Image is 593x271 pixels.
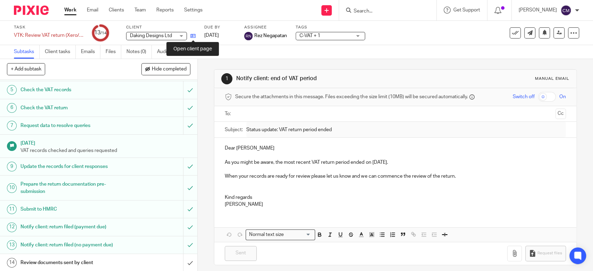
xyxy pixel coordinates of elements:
[20,240,124,250] h1: Notify client: return filed (no payment due)
[559,93,566,100] span: On
[560,5,571,16] img: svg%3E
[537,251,562,256] span: Request files
[286,231,311,238] input: Search for option
[20,204,124,214] h1: Submit to HMRC
[87,7,98,14] a: Email
[81,45,100,59] a: Emails
[7,63,45,75] button: + Add subtask
[235,93,468,100] span: Secure the attachments in this message. Files exceeding the size limit (10MB) will be secured aut...
[184,7,203,14] a: Settings
[7,85,17,95] div: 5
[20,85,124,95] h1: Check the VAT records
[453,8,480,12] span: Get Support
[20,120,124,131] h1: Request data to resolve queries
[225,173,566,180] p: When your records are ready for review please let us know and we can commence the review of the r...
[225,110,232,117] label: To:
[156,7,174,14] a: Reports
[225,246,257,261] input: Sent
[14,6,49,15] img: Pixie
[157,45,184,59] a: Audit logs
[20,257,124,268] h1: Review documents sent by client
[254,32,287,39] span: Rez Negapatan
[225,159,566,166] p: As you might be aware, the most recent VAT return period ended on [DATE].
[141,63,190,75] button: Hide completed
[106,45,121,59] a: Files
[14,32,83,39] div: VTK: Review VAT return (Xero/QBO)
[100,31,107,35] small: /14
[126,25,196,30] label: Client
[204,25,236,30] label: Due by
[7,222,17,232] div: 12
[20,147,190,154] p: VAT records checked and queries requested
[130,33,172,38] span: Daking Designs Ltd
[109,7,124,14] a: Clients
[7,121,17,130] div: 7
[225,126,243,133] label: Subject:
[353,8,415,15] input: Search
[134,7,146,14] a: Team
[247,231,285,238] span: Normal text size
[246,229,315,240] div: Search for option
[94,29,107,37] div: 13
[225,145,566,152] p: Dear [PERSON_NAME]
[535,76,569,82] div: Manual email
[126,45,152,59] a: Notes (0)
[152,67,187,72] span: Hide completed
[20,138,190,147] h1: [DATE]
[14,45,40,59] a: Subtasks
[296,25,365,30] label: Tags
[555,109,566,119] button: Cc
[525,246,566,261] button: Request files
[244,25,287,30] label: Assignee
[20,161,124,172] h1: Update the records for client responses
[7,103,17,113] div: 6
[20,103,124,113] h1: Check the VAT return
[7,204,17,214] div: 11
[221,73,232,84] div: 1
[7,162,17,171] div: 9
[225,201,566,208] p: [PERSON_NAME]
[64,7,76,14] a: Work
[7,240,17,250] div: 13
[7,183,17,193] div: 10
[519,7,557,14] p: [PERSON_NAME]
[225,194,566,201] p: Kind regards
[299,33,320,38] span: C-VAT + 1
[244,32,253,40] img: svg%3E
[20,179,124,197] h1: Prepare the return documentation pre-submission
[204,33,219,38] span: [DATE]
[14,25,83,30] label: Task
[45,45,76,59] a: Client tasks
[7,258,17,268] div: 14
[236,75,410,82] h1: Notify client: end of VAT period
[513,93,535,100] span: Switch off
[20,222,124,232] h1: Notify client: return filed (payment due)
